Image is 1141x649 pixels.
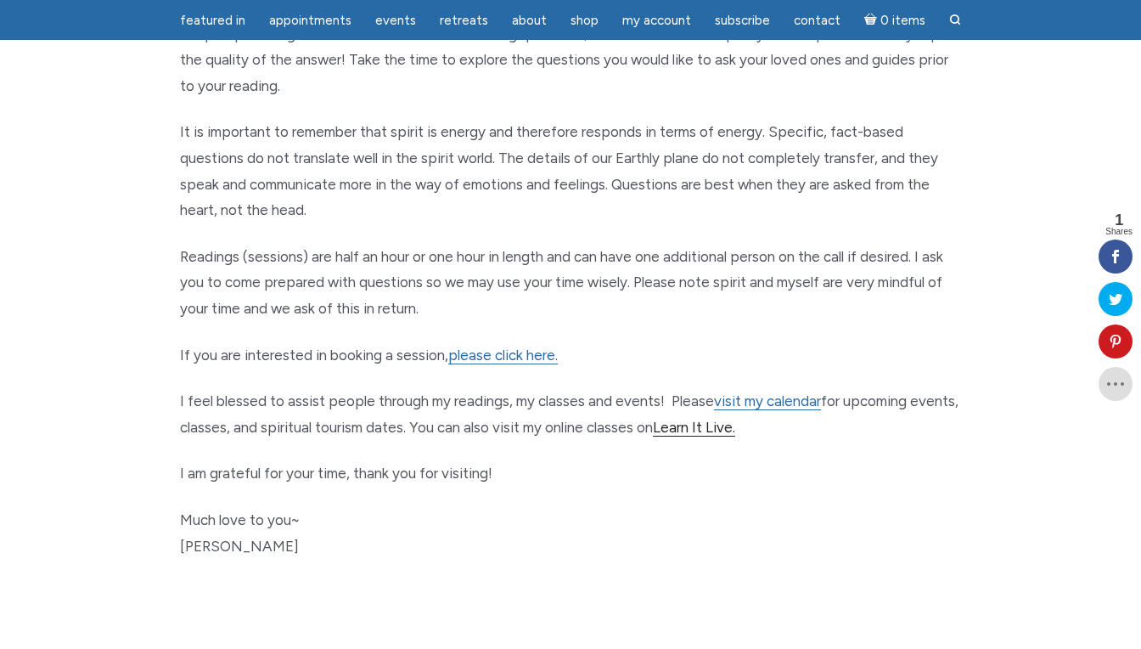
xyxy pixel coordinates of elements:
[448,347,558,364] a: please click here.
[714,392,821,410] a: visit my calendar
[622,13,691,28] span: My Account
[1105,228,1133,236] span: Shares
[715,13,770,28] span: Subscribe
[440,13,488,28] span: Retreats
[880,14,925,27] span: 0 items
[430,4,498,37] a: Retreats
[705,4,780,37] a: Subscribe
[180,119,961,223] p: It is important to remember that spirit is energy and therefore responds in terms of energy. Spec...
[180,342,961,369] p: If you are interested in booking a session,
[794,13,840,28] span: Contact
[864,13,880,28] i: Cart
[570,13,599,28] span: Shop
[170,4,256,37] a: featured in
[512,13,547,28] span: About
[560,4,609,37] a: Shop
[180,13,245,28] span: featured in
[375,13,416,28] span: Events
[612,4,701,37] a: My Account
[1105,212,1133,228] span: 1
[180,388,961,440] p: I feel blessed to assist people through my readings, my classes and events! Please for upcoming e...
[180,244,961,322] p: Readings (sessions) are half an hour or one hour in length and can have one additional person on ...
[269,13,351,28] span: Appointments
[784,4,851,37] a: Contact
[502,4,557,37] a: About
[653,419,735,437] a: Learn It Live.
[180,507,961,559] p: Much love to you~ [PERSON_NAME]
[259,4,362,37] a: Appointments
[365,4,426,37] a: Events
[180,460,961,487] p: I am grateful for your time, thank you for visiting!
[854,3,936,37] a: Cart0 items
